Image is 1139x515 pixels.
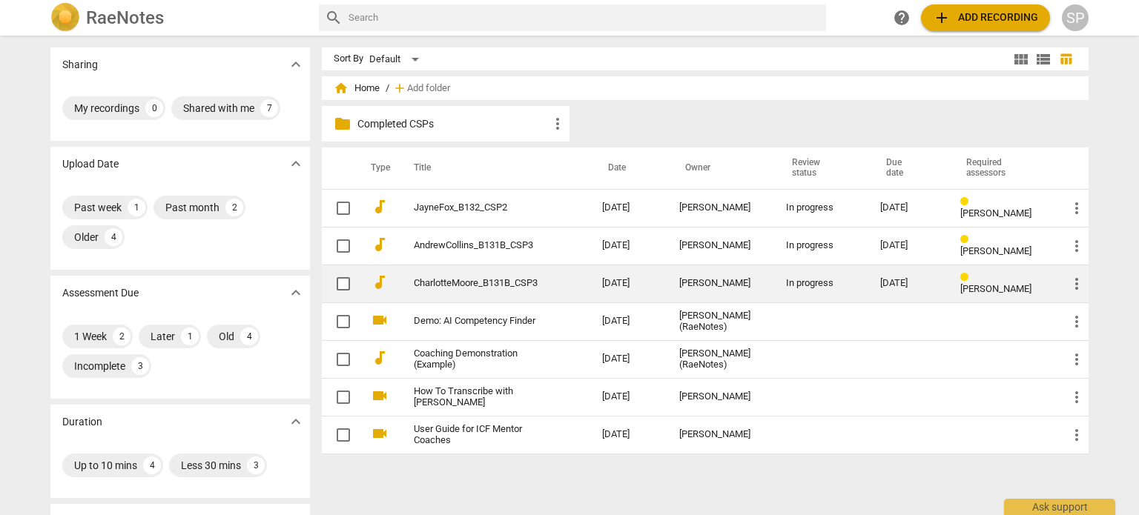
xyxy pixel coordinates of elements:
[151,329,175,344] div: Later
[960,196,974,207] span: Review status: in progress
[50,3,80,33] img: Logo
[247,456,265,474] div: 3
[62,156,119,172] p: Upload Date
[287,284,305,302] span: expand_more
[407,83,450,94] span: Add folder
[590,416,667,453] td: [DATE]
[590,302,667,340] td: [DATE]
[287,155,305,173] span: expand_more
[371,311,389,329] span: videocam
[325,9,343,27] span: search
[219,329,234,344] div: Old
[285,282,307,304] button: Show more
[334,81,349,96] span: home
[260,99,278,117] div: 7
[786,202,856,213] div: In progress
[1059,52,1073,66] span: table_chart
[679,391,762,402] div: [PERSON_NAME]
[369,47,424,71] div: Default
[334,81,380,96] span: Home
[414,240,549,251] a: AndrewCollins_B131B_CSP3
[371,236,389,253] span: audiotrack
[880,278,937,289] div: [DATE]
[183,101,254,116] div: Shared with me
[1012,50,1030,68] span: view_module
[145,99,163,117] div: 0
[371,349,389,367] span: audiotrack
[590,147,667,189] th: Date
[933,9,1038,27] span: Add recording
[1068,313,1086,330] span: more_vert
[921,4,1050,31] button: Upload
[679,240,762,251] div: [PERSON_NAME]
[50,3,307,33] a: LogoRaeNotes
[74,359,125,373] div: Incomplete
[285,153,307,175] button: Show more
[334,53,363,64] div: Sort By
[679,429,762,440] div: [PERSON_NAME]
[679,202,762,213] div: [PERSON_NAME]
[679,348,762,371] div: [PERSON_NAME] (RaeNotes)
[414,316,549,327] a: Demo: AI Competency Finder
[334,115,351,133] span: folder
[590,265,667,302] td: [DATE]
[165,200,219,215] div: Past month
[960,283,1031,294] span: [PERSON_NAME]
[287,56,305,73] span: expand_more
[128,199,145,216] div: 1
[549,115,567,133] span: more_vert
[679,278,762,289] div: [PERSON_NAME]
[414,424,549,446] a: User Guide for ICF Mentor Coaches
[786,278,856,289] div: In progress
[960,272,974,283] span: Review status: in progress
[960,207,1031,219] span: [PERSON_NAME]
[1068,237,1086,255] span: more_vert
[880,202,937,213] div: [DATE]
[357,116,549,132] p: Completed CSPs
[105,228,122,246] div: 4
[74,458,137,473] div: Up to 10 mins
[1068,426,1086,444] span: more_vert
[225,199,243,216] div: 2
[1068,275,1086,293] span: more_vert
[948,147,1056,189] th: Required assessors
[1054,48,1077,70] button: Table view
[888,4,915,31] a: Help
[74,230,99,245] div: Older
[74,101,139,116] div: My recordings
[1068,350,1086,368] span: more_vert
[181,328,199,345] div: 1
[1010,48,1032,70] button: Tile view
[414,348,549,371] a: Coaching Demonstration (Example)
[62,285,139,301] p: Assessment Due
[414,202,549,213] a: JayneFox_B132_CSP2
[131,357,149,375] div: 3
[349,6,820,30] input: Search
[1004,499,1115,515] div: Ask support
[143,456,161,474] div: 4
[880,240,937,251] div: [DATE]
[1034,50,1052,68] span: view_list
[113,328,131,345] div: 2
[414,278,549,289] a: CharlotteMoore_B131B_CSP3
[181,458,241,473] div: Less 30 mins
[371,387,389,405] span: videocam
[86,7,164,28] h2: RaeNotes
[1062,4,1089,31] button: SP
[414,386,549,408] a: How To Transcribe with [PERSON_NAME]
[240,328,258,345] div: 4
[590,227,667,265] td: [DATE]
[590,340,667,378] td: [DATE]
[1068,199,1086,217] span: more_vert
[960,245,1031,256] span: [PERSON_NAME]
[933,9,951,27] span: add
[396,147,590,189] th: Title
[590,378,667,416] td: [DATE]
[62,414,102,430] p: Duration
[893,9,911,27] span: help
[679,310,762,333] div: [PERSON_NAME] (RaeNotes)
[359,147,396,189] th: Type
[371,198,389,216] span: audiotrack
[285,411,307,433] button: Show more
